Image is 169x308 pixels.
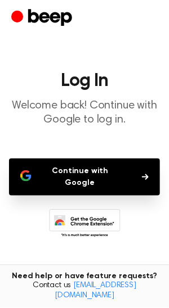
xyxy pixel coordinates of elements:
span: Contact us [7,282,162,301]
a: [EMAIL_ADDRESS][DOMAIN_NAME] [55,282,136,300]
p: Welcome back! Continue with Google to log in. [9,99,160,127]
a: Beep [11,7,75,29]
h1: Log In [9,72,160,90]
button: Continue with Google [9,158,160,196]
